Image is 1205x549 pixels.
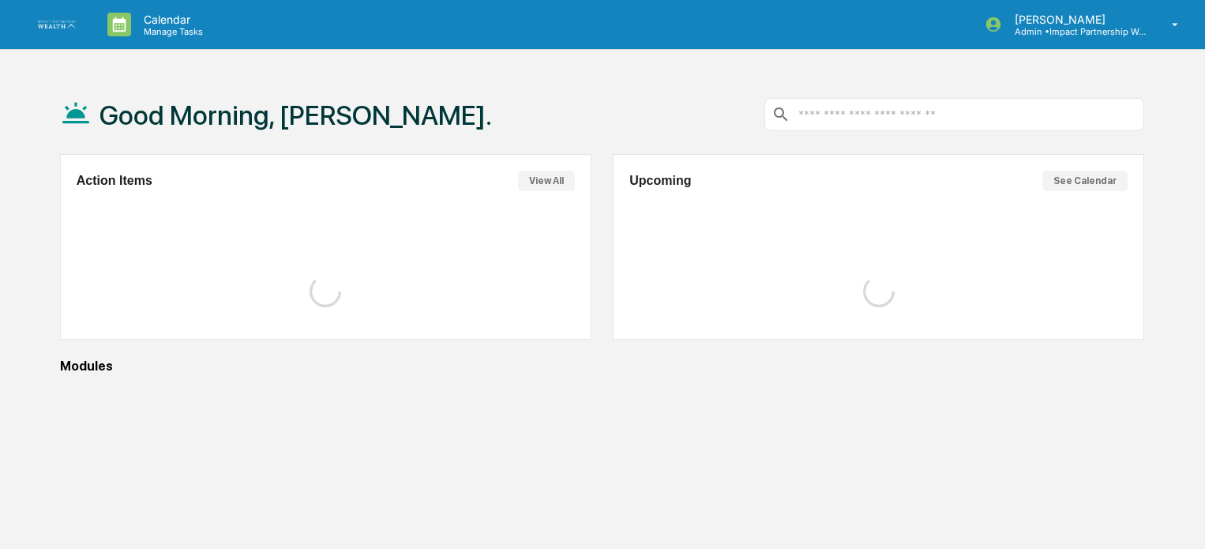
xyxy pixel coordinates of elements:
h2: Action Items [77,174,152,188]
div: Modules [60,359,1144,374]
h2: Upcoming [629,174,691,188]
h1: Good Morning, [PERSON_NAME]. [99,100,492,131]
button: View All [518,171,575,191]
p: Calendar [131,13,211,26]
button: See Calendar [1042,171,1128,191]
p: [PERSON_NAME] [1002,13,1149,26]
p: Admin • Impact Partnership Wealth [1002,26,1149,37]
img: logo [38,21,76,29]
p: Manage Tasks [131,26,211,37]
